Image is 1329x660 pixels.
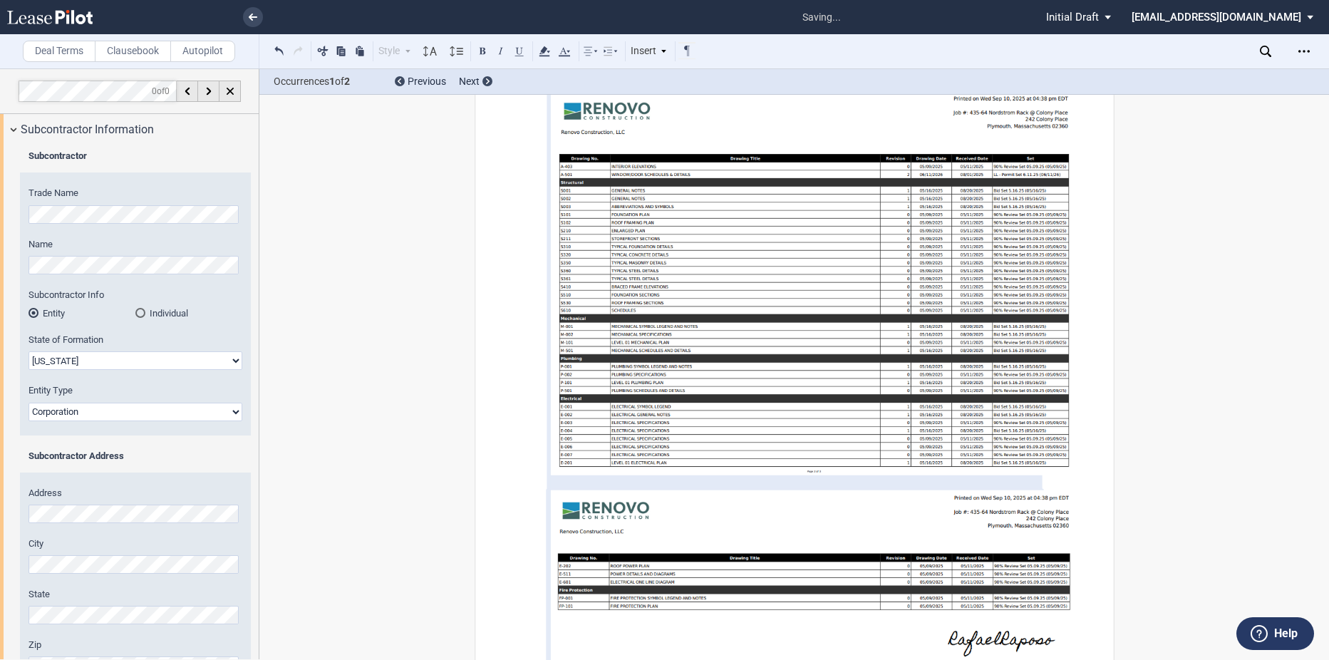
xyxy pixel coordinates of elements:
[459,76,480,87] span: Next
[29,537,242,550] label: City
[459,75,492,89] div: Next
[21,121,154,138] span: Subcontractor Information
[511,42,528,59] button: Underline
[678,42,695,59] button: Toggle Control Characters
[29,334,242,346] label: State of Formation
[492,42,510,59] button: Italic
[629,42,670,61] div: Insert
[351,42,368,59] button: Paste
[170,41,235,62] label: Autopilot
[29,384,242,397] label: Entity Type
[344,76,350,87] b: 2
[329,76,335,87] b: 1
[550,91,1077,475] img: AzfYoByTZtqrAAAAAElFTkSuQmCC
[135,306,242,319] md-radio-button: Individual
[29,187,242,200] label: Trade Name
[165,86,170,96] span: 0
[95,41,171,62] label: Clausebook
[29,238,242,251] label: Name
[29,306,135,319] md-radio-button: Entity
[1293,40,1315,63] div: Open Lease options menu
[23,41,95,62] label: Deal Terms
[1046,11,1099,24] span: Initial Draft
[274,74,384,89] span: Occurrences of
[29,289,242,301] label: Subcontractor Info
[29,487,242,500] label: Address
[152,86,157,96] span: 0
[1236,617,1314,650] button: Help
[408,76,446,87] span: Previous
[29,450,124,461] b: Subcontractor Address
[333,42,350,59] button: Copy
[395,75,446,89] div: Previous
[1274,624,1298,643] label: Help
[474,42,491,59] button: Bold
[29,150,87,161] b: Subcontractor
[795,2,848,33] span: saving...
[314,42,331,59] button: Cut
[29,588,242,601] label: State
[152,86,170,96] span: of
[29,639,242,651] label: Zip
[271,42,288,59] button: Undo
